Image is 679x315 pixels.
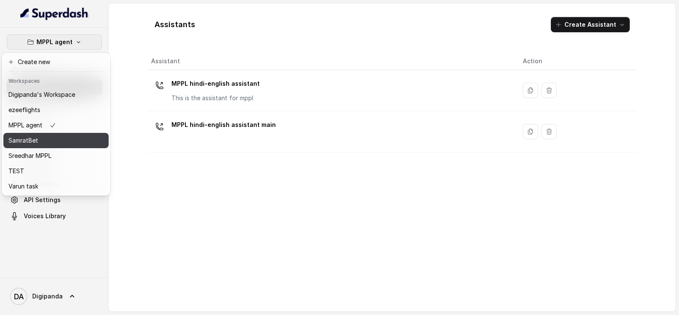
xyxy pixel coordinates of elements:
p: ezeeflights [8,105,40,115]
p: SamratBet [8,135,38,146]
p: Sreedhar MPPL [8,151,51,161]
button: Create new [3,54,109,70]
p: MPPL agent [8,120,42,130]
header: Workspaces [3,73,109,87]
p: Digipanda's Workspace [8,90,75,100]
p: MPPL agent [36,37,73,47]
div: MPPL agent [2,53,110,196]
button: MPPL agent [7,34,102,50]
p: Varun task [8,181,38,191]
p: TEST [8,166,24,176]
